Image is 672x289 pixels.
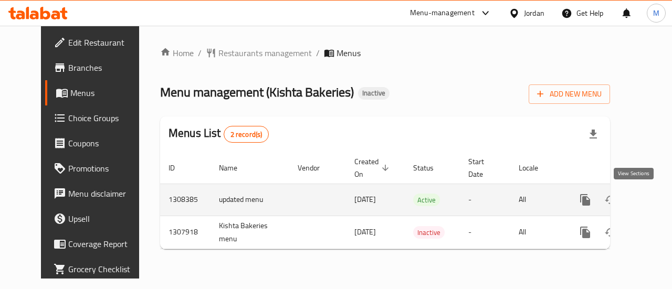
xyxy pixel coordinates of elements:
span: Upsell [68,212,145,225]
span: [DATE] [354,225,376,239]
a: Branches [45,55,153,80]
span: Coverage Report [68,238,145,250]
span: 2 record(s) [224,130,269,140]
span: Menus [70,87,145,99]
span: Status [413,162,447,174]
a: Menu disclaimer [45,181,153,206]
td: 1307918 [160,216,211,249]
li: / [198,47,202,59]
span: Restaurants management [218,47,312,59]
a: Menus [45,80,153,105]
td: - [460,216,510,249]
a: Grocery Checklist [45,256,153,282]
span: Locale [519,162,552,174]
td: - [460,184,510,216]
a: Upsell [45,206,153,231]
span: Inactive [358,89,390,98]
div: Export file [581,122,606,147]
span: [DATE] [354,192,376,206]
span: Created On [354,155,392,180]
span: Coupons [68,137,145,149]
a: Coupons [45,131,153,156]
button: more [573,187,598,212]
a: Home [160,47,194,59]
h2: Menus List [169,125,269,143]
td: All [510,184,564,216]
span: Add New Menu [537,88,602,101]
td: updated menu [211,184,289,216]
span: Branches [68,61,145,74]
li: / [316,47,320,59]
div: Inactive [358,87,390,100]
div: Inactive [413,226,445,239]
span: Promotions [68,162,145,175]
span: Grocery Checklist [68,263,145,275]
td: 1308385 [160,184,211,216]
span: Name [219,162,251,174]
button: more [573,220,598,245]
a: Coverage Report [45,231,153,256]
nav: breadcrumb [160,47,610,59]
div: Total records count [224,126,269,143]
a: Edit Restaurant [45,30,153,55]
button: Add New Menu [529,84,610,104]
a: Choice Groups [45,105,153,131]
a: Restaurants management [206,47,312,59]
span: Active [413,194,440,206]
button: Change Status [598,220,623,245]
a: Promotions [45,156,153,181]
span: Vendor [298,162,333,174]
span: ID [169,162,188,174]
div: Jordan [524,7,544,19]
span: Menu disclaimer [68,187,145,200]
td: Kishta Bakeries menu [211,216,289,249]
span: Menu management ( Kishta Bakeries ) [160,80,354,104]
div: Menu-management [410,7,475,19]
td: All [510,216,564,249]
span: Choice Groups [68,112,145,124]
span: Inactive [413,227,445,239]
span: Start Date [468,155,498,180]
span: Menus [337,47,361,59]
span: Edit Restaurant [68,36,145,49]
button: Change Status [598,187,623,212]
span: M [653,7,659,19]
